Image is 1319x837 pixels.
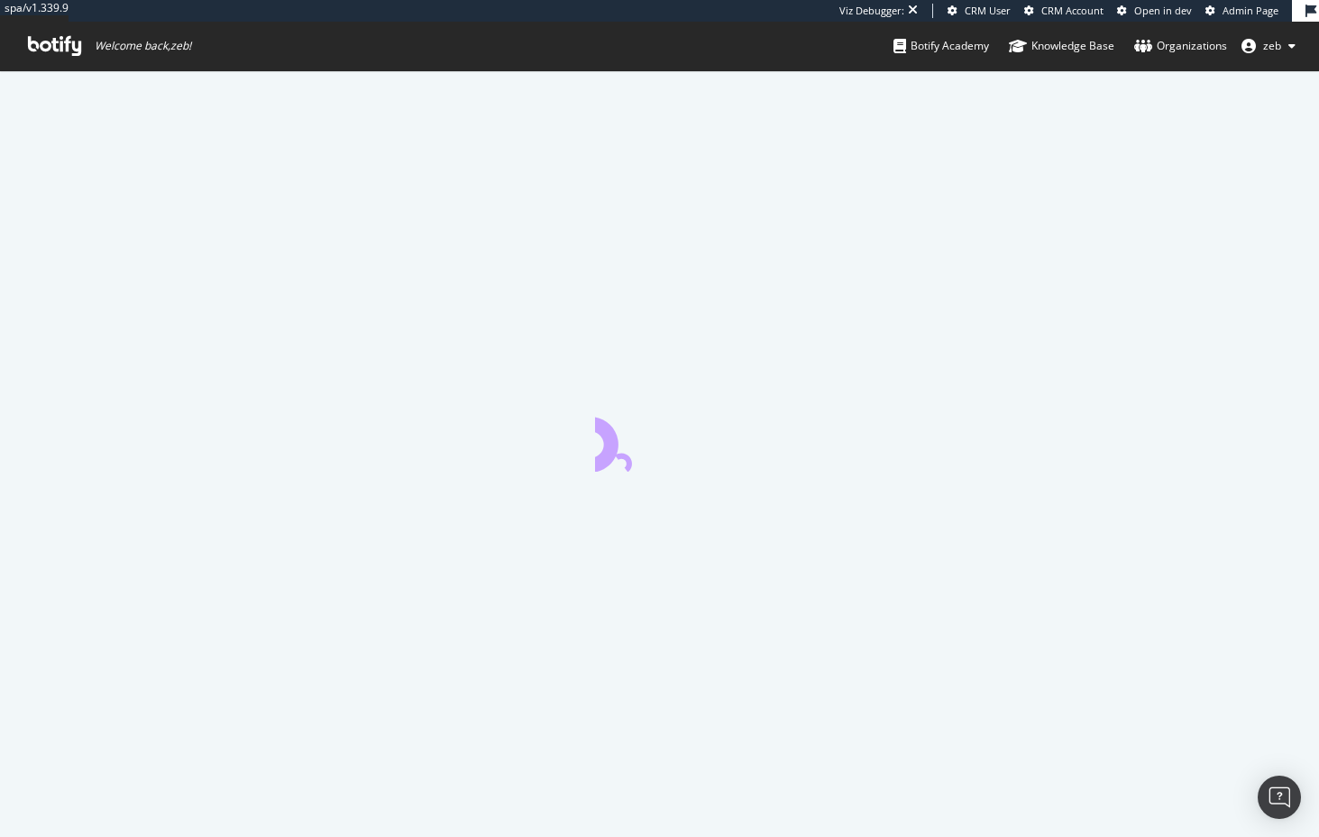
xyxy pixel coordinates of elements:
[1223,4,1278,17] span: Admin Page
[1134,37,1227,55] div: Organizations
[965,4,1011,17] span: CRM User
[1134,4,1192,17] span: Open in dev
[1258,776,1301,819] div: Open Intercom Messenger
[893,37,989,55] div: Botify Academy
[1263,38,1281,53] span: zeb
[1117,4,1192,18] a: Open in dev
[95,39,191,53] span: Welcome back, zeb !
[1041,4,1104,17] span: CRM Account
[1009,37,1114,55] div: Knowledge Base
[1205,4,1278,18] a: Admin Page
[1009,22,1114,70] a: Knowledge Base
[1024,4,1104,18] a: CRM Account
[893,22,989,70] a: Botify Academy
[595,407,725,472] div: animation
[948,4,1011,18] a: CRM User
[839,4,904,18] div: Viz Debugger:
[1227,32,1310,60] button: zeb
[1134,22,1227,70] a: Organizations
